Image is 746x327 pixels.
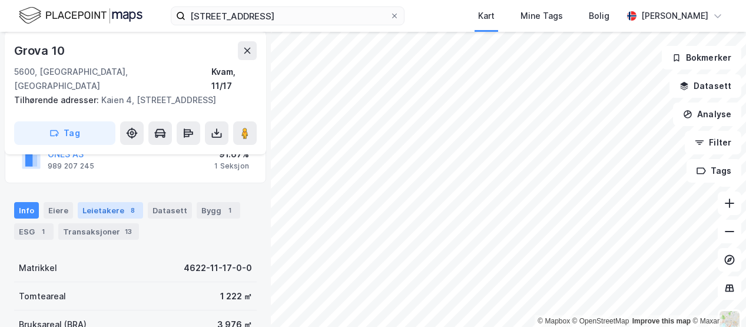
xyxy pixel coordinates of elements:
button: Analyse [673,103,741,126]
button: Tag [14,121,115,145]
a: OpenStreetMap [572,317,629,325]
div: Kvam, 11/17 [211,65,257,93]
div: Kaien 4, [STREET_ADDRESS] [14,93,247,107]
div: Grova 10 [14,41,67,60]
div: 1 Seksjon [214,161,249,171]
div: 1 [224,204,236,216]
div: 5600, [GEOGRAPHIC_DATA], [GEOGRAPHIC_DATA] [14,65,211,93]
button: Tags [687,159,741,183]
div: Info [14,202,39,219]
button: Datasett [669,74,741,98]
div: Matrikkel [19,261,57,275]
div: Eiere [44,202,73,219]
input: Søk på adresse, matrikkel, gårdeiere, leietakere eller personer [185,7,390,25]
div: 8 [127,204,138,216]
div: Mine Tags [520,9,563,23]
div: 13 [122,226,134,237]
div: Leietakere [78,202,143,219]
div: 1 [37,226,49,237]
div: Transaksjoner [58,223,139,240]
img: logo.f888ab2527a4732fd821a326f86c7f29.svg [19,5,142,26]
div: [PERSON_NAME] [641,9,708,23]
div: Datasett [148,202,192,219]
div: Kart [478,9,495,23]
div: 1 222 ㎡ [220,289,252,303]
button: Bokmerker [662,46,741,70]
div: Bolig [589,9,609,23]
div: Tomteareal [19,289,66,303]
div: 4622-11-17-0-0 [184,261,252,275]
div: Bygg [197,202,240,219]
div: Kontrollprogram for chat [687,270,746,327]
span: Tilhørende adresser: [14,95,101,105]
a: Improve this map [632,317,691,325]
div: 989 207 245 [48,161,94,171]
button: Filter [685,131,741,154]
iframe: Chat Widget [687,270,746,327]
div: 91.67% [214,147,249,161]
div: ESG [14,223,54,240]
a: Mapbox [538,317,570,325]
